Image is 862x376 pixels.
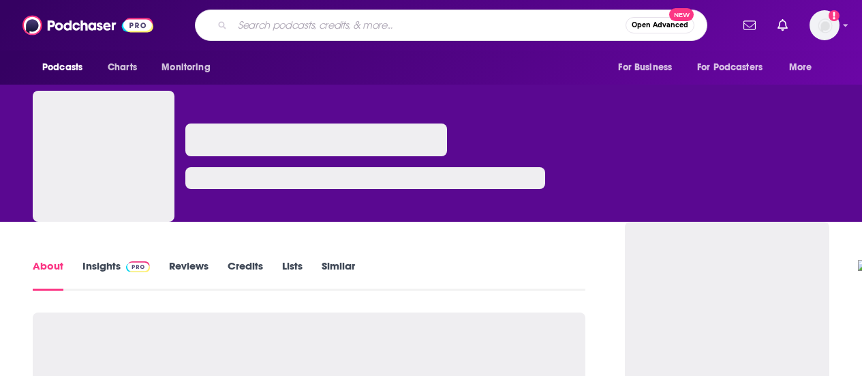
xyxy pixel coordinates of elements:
[282,259,303,291] a: Lists
[688,55,782,81] button: open menu
[22,12,153,38] img: Podchaser - Follow, Share and Rate Podcasts
[152,55,228,81] button: open menu
[697,58,763,77] span: For Podcasters
[232,14,626,36] input: Search podcasts, credits, & more...
[42,58,82,77] span: Podcasts
[33,259,63,291] a: About
[195,10,707,41] div: Search podcasts, credits, & more...
[618,58,672,77] span: For Business
[626,17,694,33] button: Open AdvancedNew
[161,58,210,77] span: Monitoring
[810,10,840,40] img: User Profile
[82,259,150,291] a: InsightsPodchaser Pro
[322,259,355,291] a: Similar
[609,55,689,81] button: open menu
[738,14,761,37] a: Show notifications dropdown
[632,22,688,29] span: Open Advanced
[829,10,840,21] svg: Add a profile image
[33,55,100,81] button: open menu
[789,58,812,77] span: More
[772,14,793,37] a: Show notifications dropdown
[780,55,829,81] button: open menu
[810,10,840,40] span: Logged in as amandawoods
[669,8,694,21] span: New
[228,259,263,291] a: Credits
[108,58,137,77] span: Charts
[810,10,840,40] button: Show profile menu
[169,259,209,291] a: Reviews
[126,261,150,272] img: Podchaser Pro
[99,55,145,81] a: Charts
